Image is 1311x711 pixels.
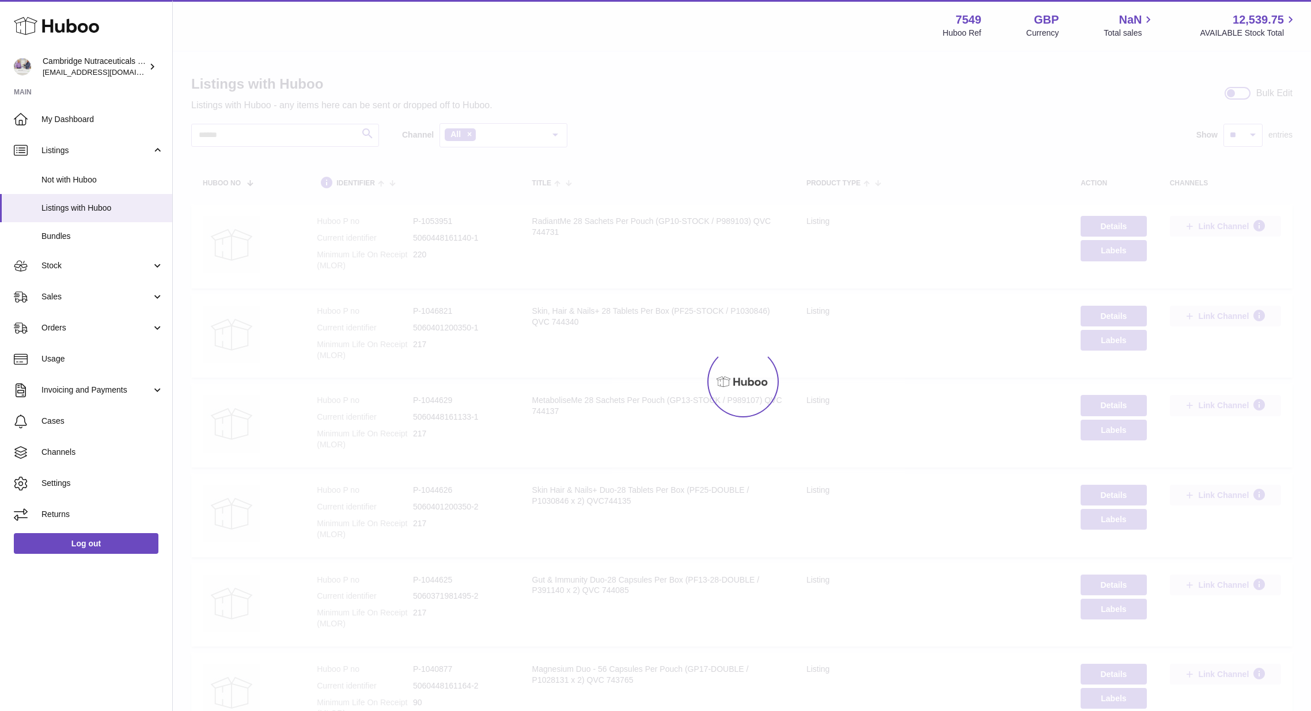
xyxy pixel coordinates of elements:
[41,145,151,156] span: Listings
[14,533,158,554] a: Log out
[43,67,169,77] span: [EMAIL_ADDRESS][DOMAIN_NAME]
[41,478,164,489] span: Settings
[41,416,164,427] span: Cases
[1026,28,1059,39] div: Currency
[41,114,164,125] span: My Dashboard
[41,353,164,364] span: Usage
[1233,12,1284,28] span: 12,539.75
[956,12,982,28] strong: 7549
[41,260,151,271] span: Stock
[41,385,151,396] span: Invoicing and Payments
[943,28,982,39] div: Huboo Ref
[41,203,164,214] span: Listings with Huboo
[1034,12,1059,28] strong: GBP
[41,447,164,458] span: Channels
[41,231,164,242] span: Bundles
[1104,28,1155,39] span: Total sales
[1119,12,1142,28] span: NaN
[14,58,31,75] img: qvc@camnutra.com
[41,291,151,302] span: Sales
[43,56,146,78] div: Cambridge Nutraceuticals Ltd
[1200,12,1297,39] a: 12,539.75 AVAILABLE Stock Total
[41,509,164,520] span: Returns
[41,322,151,333] span: Orders
[1200,28,1297,39] span: AVAILABLE Stock Total
[1104,12,1155,39] a: NaN Total sales
[41,174,164,185] span: Not with Huboo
